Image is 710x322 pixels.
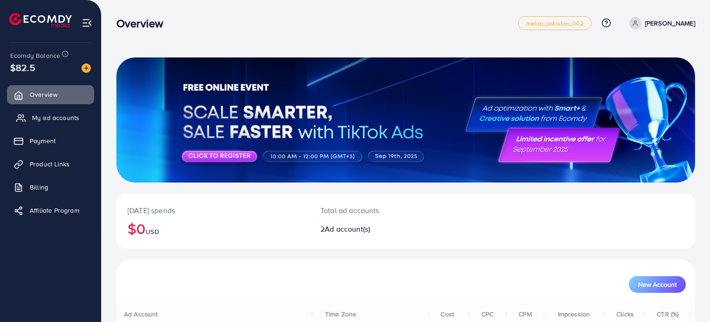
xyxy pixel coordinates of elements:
[626,17,695,29] a: [PERSON_NAME]
[325,224,370,234] span: Ad account(s)
[116,17,171,30] h3: Overview
[7,132,94,150] a: Payment
[518,16,592,30] a: metap_pakistan_002
[526,20,584,26] span: metap_pakistan_002
[128,205,298,216] p: [DATE] spends
[9,13,72,27] img: logo
[671,280,703,315] iframe: Chat
[7,108,94,127] a: My ad accounts
[30,136,56,145] span: Payment
[629,276,686,293] button: New Account
[320,225,443,234] h2: 2
[82,63,91,73] img: image
[10,61,35,74] span: $82.5
[7,201,94,220] a: Affiliate Program
[30,183,48,192] span: Billing
[7,155,94,173] a: Product Links
[7,178,94,196] a: Billing
[30,90,58,99] span: Overview
[7,85,94,104] a: Overview
[10,51,60,60] span: Ecomdy Balance
[146,227,159,236] span: USD
[32,113,79,122] span: My ad accounts
[638,281,677,288] span: New Account
[320,205,443,216] p: Total ad accounts
[128,220,298,237] h2: $0
[645,18,695,29] p: [PERSON_NAME]
[30,206,79,215] span: Affiliate Program
[82,18,92,28] img: menu
[30,159,70,169] span: Product Links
